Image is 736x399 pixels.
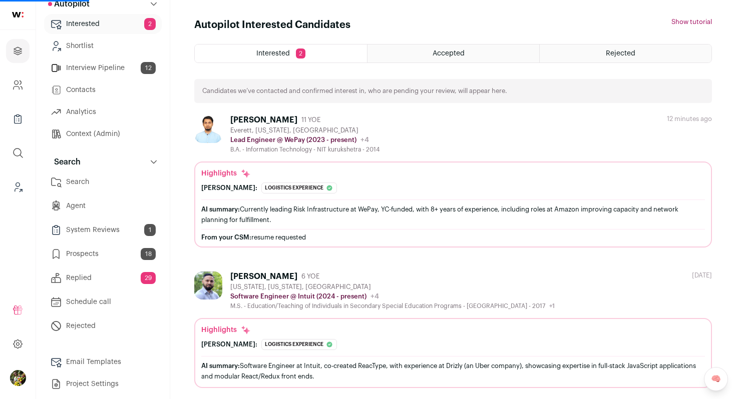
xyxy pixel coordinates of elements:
[194,271,222,299] img: 21cfe2a7697367f973ec61260c56d4eb6f3260ff129738b285b2a25f2d30f888
[230,302,555,310] div: M.S. - Education/Teaching of Individuals in Secondary Special Education Programs - [GEOGRAPHIC_DA...
[230,292,366,300] p: Software Engineer @ Intuit (2024 - present)
[44,220,162,240] a: System Reviews1
[44,124,162,144] a: Context (Admin)
[230,115,297,125] div: [PERSON_NAME]
[230,126,380,134] div: Everett, [US_STATE], [GEOGRAPHIC_DATA]
[296,48,305,58] span: 2
[44,292,162,312] a: Schedule call
[44,58,162,78] a: Interview Pipeline12
[141,272,156,284] span: 29
[230,283,555,291] div: [US_STATE], [US_STATE], [GEOGRAPHIC_DATA]
[6,107,30,131] a: Company Lists
[6,73,30,97] a: Company and ATS Settings
[201,204,705,225] div: Currently leading Risk Infrastructure at WePay, YC-funded, with 8+ years of experience, including...
[144,18,156,30] span: 2
[230,145,380,153] div: B.A. - Information Technology - NIT kurukshetra - 2014
[201,168,251,178] div: Highlights
[202,87,507,95] p: Candidates we’ve contacted and confirmed interest in, who are pending your review, will appear here.
[44,316,162,336] a: Rejected
[301,116,320,124] span: 11 YOE
[704,367,728,391] a: 🧠
[667,115,712,123] div: 12 minutes ago
[194,271,712,387] a: [PERSON_NAME] 6 YOE [US_STATE], [US_STATE], [GEOGRAPHIC_DATA] Software Engineer @ Intuit (2024 - ...
[6,39,30,63] a: Projects
[44,80,162,100] a: Contacts
[671,18,712,26] button: Show tutorial
[371,293,379,300] span: +4
[201,234,251,240] span: From your CSM:
[606,50,635,57] span: Rejected
[360,136,369,143] span: +4
[261,182,337,193] div: Logistics experience
[44,172,162,192] a: Search
[194,18,350,32] h1: Autopilot Interested Candidates
[549,303,555,309] span: +1
[201,340,257,348] div: [PERSON_NAME]:
[201,325,251,335] div: Highlights
[144,224,156,236] span: 1
[367,44,539,62] a: Accepted
[48,156,81,168] p: Search
[230,136,356,144] p: Lead Engineer @ WePay (2023 - present)
[201,360,705,381] div: Software Engineer at Intuit, co-created ReacType, with experience at Drizly (an Uber company), sh...
[201,206,240,212] span: AI summary:
[44,36,162,56] a: Shortlist
[44,102,162,122] a: Analytics
[301,272,319,280] span: 6 YOE
[44,14,162,34] a: Interested2
[10,370,26,386] button: Open dropdown
[141,62,156,74] span: 12
[44,268,162,288] a: Replied29
[44,196,162,216] a: Agent
[201,184,257,192] div: [PERSON_NAME]:
[44,374,162,394] a: Project Settings
[433,50,465,57] span: Accepted
[44,244,162,264] a: Prospects18
[540,44,711,62] a: Rejected
[44,152,162,172] button: Search
[256,50,290,57] span: Interested
[261,339,337,350] div: Logistics experience
[230,271,297,281] div: [PERSON_NAME]
[6,175,30,199] a: Leads (Backoffice)
[194,115,712,247] a: [PERSON_NAME] 11 YOE Everett, [US_STATE], [GEOGRAPHIC_DATA] Lead Engineer @ WePay (2023 - present...
[194,115,222,143] img: 8f512674048da4c1dd6fc72436ed1002b0b36715fff114133bc3fe7cbe840b85.jpg
[201,362,240,369] span: AI summary:
[44,352,162,372] a: Email Templates
[141,248,156,260] span: 18
[692,271,712,279] div: [DATE]
[201,233,705,241] div: resume requested
[10,370,26,386] img: 6689865-medium_jpg
[12,12,24,17] img: wellfound-shorthand-0d5821cbd27db2630d0214b213865d53afaa358527fdda9d0ea32b1df1b89c2c.svg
